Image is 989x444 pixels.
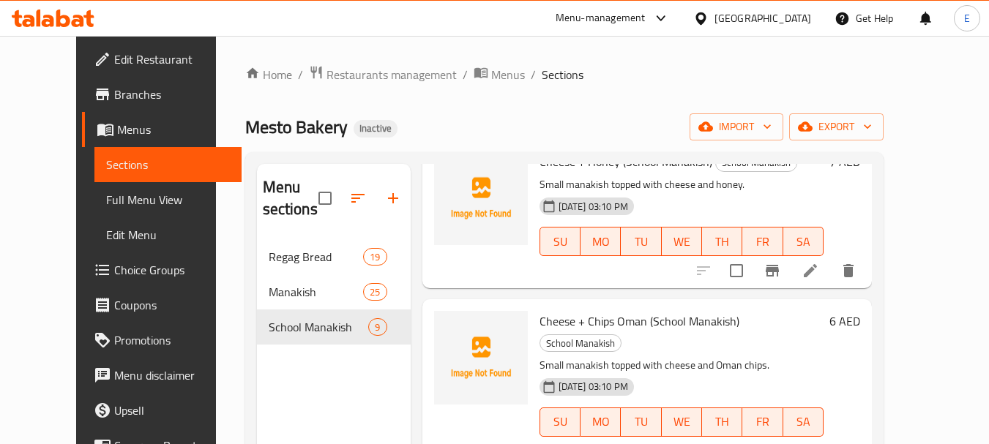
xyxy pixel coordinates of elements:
button: Add section [376,181,411,216]
span: Sections [542,66,583,83]
div: items [363,248,387,266]
a: Upsell [82,393,242,428]
a: Edit menu item [802,262,819,279]
span: 19 [364,250,386,264]
div: Manakish25 [257,274,411,309]
button: WE [662,227,702,256]
span: SU [546,411,575,432]
span: SA [789,411,818,432]
a: Menus [82,112,242,147]
li: / [531,66,536,83]
span: Menus [491,66,525,83]
span: import [701,118,772,136]
span: FR [748,411,777,432]
span: Sections [106,156,230,173]
span: Mesto Bakery [245,110,348,143]
span: Choice Groups [114,261,230,279]
a: Home [245,66,292,83]
div: Menu-management [556,10,646,27]
li: / [298,66,303,83]
a: Edit Menu [94,217,242,252]
span: Restaurants management [326,66,457,83]
p: Small manakish topped with cheese and Oman chips. [540,356,824,375]
div: items [363,283,387,301]
a: Branches [82,77,242,112]
span: School Manakish [269,318,369,336]
span: Manakish [269,283,364,301]
div: Inactive [354,120,398,138]
div: School Manakish9 [257,309,411,345]
span: Upsell [114,402,230,419]
button: export [789,113,884,140]
span: export [801,118,872,136]
div: School Manakish [540,334,622,352]
img: Cheese + Honey (School Manakish) [434,151,528,245]
span: Select to update [721,255,752,286]
nav: breadcrumb [245,65,884,84]
p: Small manakish topped with cheese and honey. [540,176,824,194]
span: SA [789,231,818,252]
a: Restaurants management [309,65,457,84]
span: TU [627,231,655,252]
span: Inactive [354,122,398,135]
div: Regag Bread19 [257,239,411,274]
button: TH [702,227,742,256]
button: MO [581,407,621,437]
span: Cheese + Chips Oman (School Manakish) [540,310,739,332]
a: Edit Restaurant [82,42,242,77]
span: TU [627,411,655,432]
span: [DATE] 03:10 PM [553,380,634,394]
a: Menus [474,65,525,84]
img: Cheese + Chips Oman (School Manakish) [434,311,528,405]
span: Promotions [114,331,230,349]
button: FR [742,227,783,256]
span: Menus [117,121,230,138]
span: MO [586,411,615,432]
span: 9 [369,320,386,334]
nav: Menu sections [257,233,411,350]
span: Edit Menu [106,226,230,244]
span: Menu disclaimer [114,366,230,384]
button: WE [662,407,702,437]
span: 25 [364,285,386,299]
span: FR [748,231,777,252]
button: MO [581,227,621,256]
li: / [463,66,468,83]
h6: 7 AED [829,151,860,172]
button: Branch-specific-item [755,253,790,288]
div: [GEOGRAPHIC_DATA] [714,10,811,26]
span: TH [708,411,736,432]
a: Coupons [82,287,242,323]
a: Menu disclaimer [82,358,242,393]
a: Promotions [82,323,242,358]
span: E [964,10,970,26]
span: Select all sections [310,183,340,214]
span: Branches [114,86,230,103]
span: Edit Restaurant [114,50,230,68]
span: WE [668,411,696,432]
div: items [368,318,387,336]
button: SU [540,407,581,437]
h2: Menu sections [263,176,318,220]
span: Sort sections [340,181,376,216]
span: MO [586,231,615,252]
span: Full Menu View [106,191,230,208]
span: SU [546,231,575,252]
span: Coupons [114,296,230,314]
button: SA [783,407,824,437]
button: FR [742,407,783,437]
a: Choice Groups [82,252,242,287]
span: Regag Bread [269,248,364,266]
button: SU [540,227,581,256]
button: TU [621,407,661,437]
button: SA [783,227,824,256]
span: School Manakish [540,335,621,352]
h6: 6 AED [829,311,860,331]
span: TH [708,231,736,252]
button: delete [831,253,866,288]
button: import [690,113,783,140]
button: TU [621,227,661,256]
